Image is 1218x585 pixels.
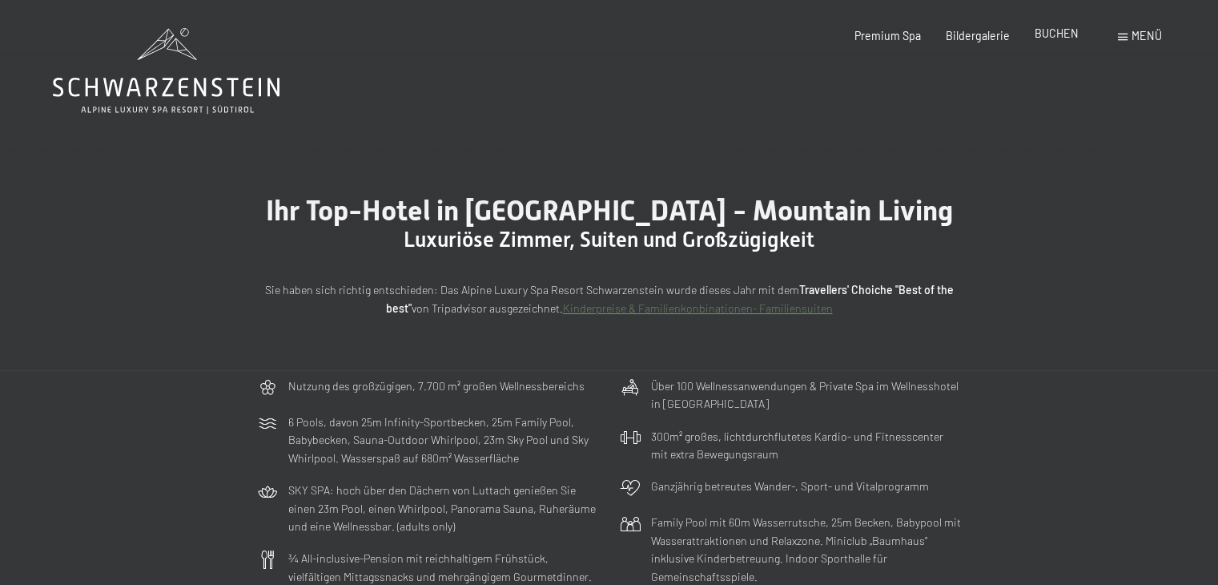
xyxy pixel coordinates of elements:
span: Luxuriöse Zimmer, Suiten und Großzügigkeit [404,228,814,252]
p: Ganzjährig betreutes Wander-, Sport- und Vitalprogramm [651,478,929,496]
p: Über 100 Wellnessanwendungen & Private Spa im Wellnesshotel in [GEOGRAPHIC_DATA] [651,377,962,414]
a: Bildergalerie [946,29,1010,42]
p: Sie haben sich richtig entschieden: Das Alpine Luxury Spa Resort Schwarzenstein wurde dieses Jahr... [257,281,962,317]
a: BUCHEN [1035,26,1079,40]
p: SKY SPA: hoch über den Dächern von Luttach genießen Sie einen 23m Pool, einen Whirlpool, Panorama... [288,482,599,536]
span: Menü [1132,29,1162,42]
a: Kinderpreise & Familienkonbinationen- Familiensuiten [563,301,833,315]
p: 300m² großes, lichtdurchflutetes Kardio- und Fitnesscenter mit extra Bewegungsraum [651,428,962,464]
a: Premium Spa [854,29,921,42]
span: Ihr Top-Hotel in [GEOGRAPHIC_DATA] - Mountain Living [266,194,953,227]
p: Nutzung des großzügigen, 7.700 m² großen Wellnessbereichs [288,377,585,396]
strong: Travellers' Choiche "Best of the best" [386,283,954,315]
p: 6 Pools, davon 25m Infinity-Sportbecken, 25m Family Pool, Babybecken, Sauna-Outdoor Whirlpool, 23... [288,414,599,468]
